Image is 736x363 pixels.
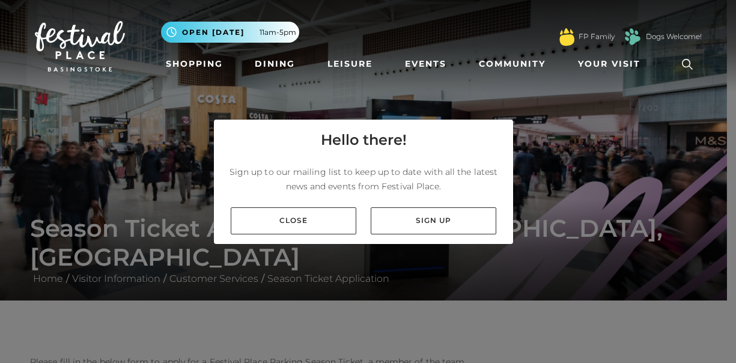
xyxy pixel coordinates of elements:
a: Dining [250,53,300,75]
span: 11am-5pm [260,27,296,38]
a: Shopping [161,53,228,75]
a: Your Visit [573,53,651,75]
a: Close [231,207,356,234]
a: Community [474,53,550,75]
h4: Hello there! [321,129,407,151]
a: Dogs Welcome! [646,31,702,42]
p: Sign up to our mailing list to keep up to date with all the latest news and events from Festival ... [224,165,503,194]
span: Your Visit [578,58,640,70]
a: FP Family [579,31,615,42]
button: Open [DATE] 11am-5pm [161,22,299,43]
a: Sign up [371,207,496,234]
a: Leisure [323,53,377,75]
img: Festival Place Logo [35,21,125,72]
a: Events [400,53,451,75]
span: Open [DATE] [182,27,245,38]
